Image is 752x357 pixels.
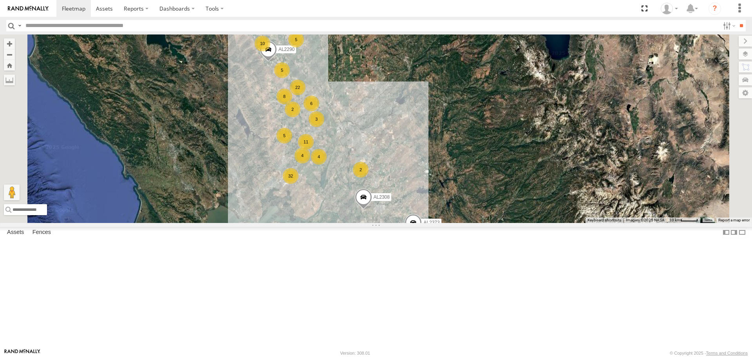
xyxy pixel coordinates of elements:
span: Imagery ©2025 NASA [626,218,665,222]
div: 11 [298,134,314,150]
div: 6 [304,96,319,111]
span: 10 km [669,218,680,222]
div: 4 [295,148,310,163]
label: Search Filter Options [720,20,737,31]
div: 32 [283,168,298,184]
label: Dock Summary Table to the Right [730,227,738,238]
div: 5 [274,62,290,78]
div: Version: 308.01 [340,351,370,355]
a: Visit our Website [4,349,40,357]
a: Terms and Conditions [706,351,748,355]
button: Keyboard shortcuts [587,217,621,223]
button: Zoom Home [4,60,15,71]
label: Measure [4,74,15,85]
label: Fences [29,227,55,238]
button: Zoom in [4,38,15,49]
div: 2 [285,101,300,117]
span: AL2308 [374,195,390,200]
button: Drag Pegman onto the map to open Street View [4,185,20,200]
a: Terms (opens in new tab) [704,218,712,221]
div: 22 [290,80,305,95]
a: Report a map error [718,218,750,222]
button: Zoom out [4,49,15,60]
span: AL2290 [278,47,295,52]
div: 3 [309,111,324,127]
img: rand-logo.svg [8,6,49,11]
div: 2 [353,162,369,178]
div: David Lowrie [658,3,681,14]
label: Search Query [16,20,23,31]
span: AL2373 [423,220,439,225]
div: 5 [288,32,304,47]
label: Assets [3,227,28,238]
label: Hide Summary Table [738,227,746,238]
i: ? [709,2,721,15]
div: © Copyright 2025 - [670,351,748,355]
div: 4 [311,149,327,165]
button: Map Scale: 10 km per 41 pixels [667,217,700,223]
label: Map Settings [739,87,752,98]
div: 8 [277,89,292,104]
div: 10 [255,36,270,51]
div: 5 [277,128,292,143]
label: Dock Summary Table to the Left [722,227,730,238]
